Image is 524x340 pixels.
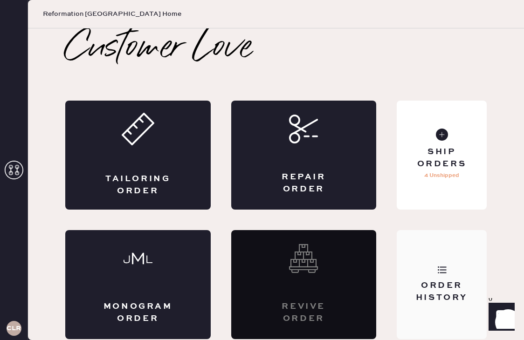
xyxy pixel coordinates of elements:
iframe: Front Chat [480,298,520,338]
div: Tailoring Order [103,173,173,197]
div: Order History [404,280,479,303]
h2: Customer Love [65,30,252,67]
span: Reformation [GEOGRAPHIC_DATA] Home [43,9,181,19]
p: 4 Unshipped [424,170,459,181]
div: Revive order [269,301,339,324]
div: Ship Orders [404,146,479,170]
div: Interested? Contact us at care@hemster.co [231,230,377,339]
h3: CLR [7,325,21,332]
div: Monogram Order [103,301,173,324]
div: Repair Order [269,171,339,195]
